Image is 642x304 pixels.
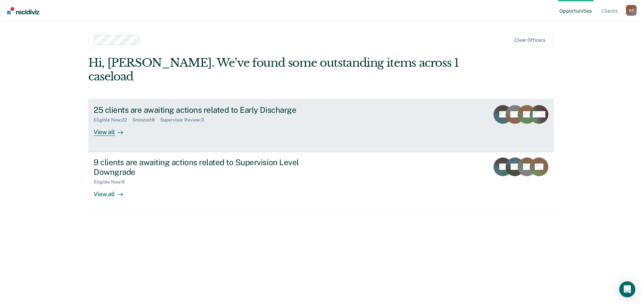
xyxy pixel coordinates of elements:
[94,117,132,123] div: Eligible Now : 22
[619,281,635,297] div: Open Intercom Messenger
[94,105,328,115] div: 25 clients are awaiting actions related to Early Discharge
[94,179,130,185] div: Eligible Now : 9
[626,5,637,16] div: B P
[626,5,637,16] button: Profile dropdown button
[515,37,545,43] div: Clear officers
[160,117,209,123] div: Supervisor Review : 3
[132,117,160,123] div: Snoozed : 8
[88,56,461,83] div: Hi, [PERSON_NAME]. We’ve found some outstanding items across 1 caseload
[88,152,554,214] a: 9 clients are awaiting actions related to Supervision Level DowngradeEligible Now:9View all
[94,185,131,198] div: View all
[88,99,554,152] a: 25 clients are awaiting actions related to Early DischargeEligible Now:22Snoozed:8Supervisor Revi...
[7,7,39,14] img: Recidiviz
[94,123,131,136] div: View all
[94,158,328,177] div: 9 clients are awaiting actions related to Supervision Level Downgrade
